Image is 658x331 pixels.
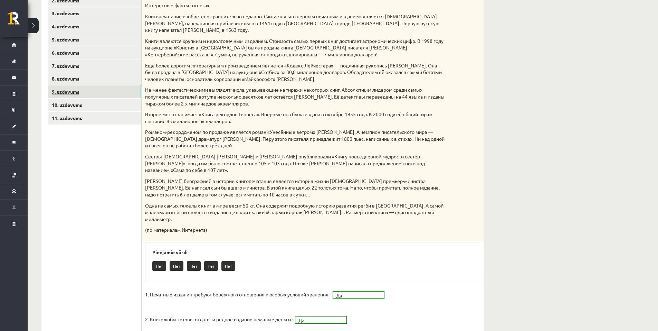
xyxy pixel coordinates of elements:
[145,86,446,107] p: Не менее фантастическими выглядят числа, указывающие на тиражи некоторых книг. Абсолютным лидером...
[152,249,473,255] h3: Pieejamie vārdi
[187,261,201,271] p: Нет
[48,33,141,46] a: 5. uzdevums
[48,20,141,33] a: 4. uzdevums
[48,112,141,125] a: 11. uzdevums
[145,289,331,300] p: 1. Печатные издания требуют бережного отношения и особых условий хранения.-
[145,13,446,34] p: Книгопечатание изобретено сравнительно недавно. Считается, что первым печатным изданием является ...
[48,99,141,111] a: 10. uzdevums
[48,59,141,72] a: 7. uzdevums
[48,46,141,59] a: 6. uzdevums
[48,85,141,98] a: 9. uzdevums
[48,72,141,85] a: 8. uzdevums
[333,292,384,298] a: Да
[145,2,446,9] p: Интересные факты о книгах
[221,261,235,271] p: Нет
[145,227,446,233] p: (по материалам Интернета)
[145,129,446,149] p: Романом-рекордсменом по продаже является роман «Унесённые ветром» [PERSON_NAME]. А чемпион писате...
[48,7,141,20] a: 3. uzdevums
[145,178,446,198] p: [PERSON_NAME] биографией в истории книгопечатания является история жизни [DEMOGRAPHIC_DATA] премь...
[145,111,446,125] p: Второе место занимает «Книга рекордов Гиннеса». Впервые она была издана в октябре 1955 года. К 20...
[298,317,337,324] span: Да
[336,292,375,299] span: Да
[8,12,28,29] a: Rīgas 1. Tālmācības vidusskola
[145,304,293,324] p: 2. Книголюбы готовы отдать за редкое издание немалые деньги.-
[295,316,346,323] a: Да
[152,261,166,271] p: Нет
[204,261,218,271] p: Нет
[145,62,446,83] p: Ещё более дорогим литературным произведением является «Кодекс Лейчестера» — подлинная рукопись [P...
[145,153,446,174] p: Сёстры-[DEMOGRAPHIC_DATA] [PERSON_NAME] и [PERSON_NAME] опубликовали «Книгу повседневной мудрости...
[145,38,446,58] p: Книги являются хрупким и недолговечным изделием. Стоимость самых первых книг достигает астрономич...
[170,261,183,271] p: Нет
[145,202,446,223] p: Одна из самых тяжёлых книг в мире весит 50 кг. Она содержит подробную историю развития регби в [G...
